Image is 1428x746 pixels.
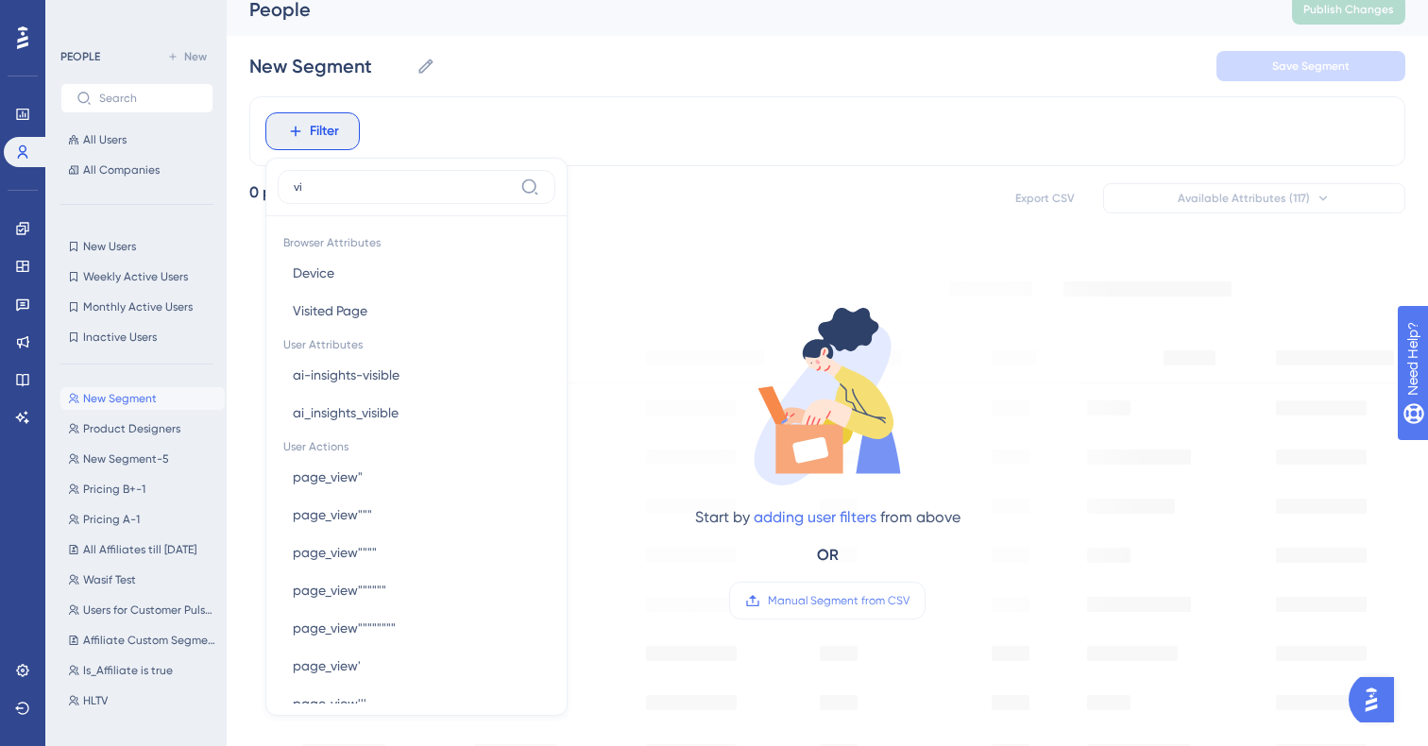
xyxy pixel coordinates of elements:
button: New Segment-5 [60,448,225,470]
span: ai_insights_visible [293,401,399,424]
span: page_view"""" [293,541,377,564]
button: Weekly Active Users [60,265,213,288]
span: Weekly Active Users [83,269,188,284]
span: Publish Changes [1303,2,1394,17]
button: Pricing A-1 [60,508,225,531]
span: Filter [310,120,339,143]
span: All Affiliates till [DATE] [83,542,196,557]
button: Wasif Test [60,568,225,591]
span: Product Designers [83,421,180,436]
span: Pricing A-1 [83,512,140,527]
div: 0 people [249,181,312,204]
button: Is_Affiliate is true [60,659,225,682]
span: Manual Segment from CSV [768,593,909,608]
button: Visited Page [278,292,555,330]
span: Save Segment [1272,59,1350,74]
button: Filter [265,112,360,150]
a: adding user filters [754,508,876,526]
button: Available Attributes (117) [1103,183,1405,213]
span: HLTV [83,693,108,708]
button: page_view''' [278,685,555,722]
span: Browser Attributes [278,228,555,254]
iframe: UserGuiding AI Assistant Launcher [1349,671,1405,728]
button: New Users [60,235,213,258]
div: PEOPLE [60,49,100,64]
button: HLTV [60,689,225,712]
button: Save Segment [1216,51,1405,81]
input: Type the value [294,179,513,195]
button: Inactive Users [60,326,213,348]
button: page_view"""" [278,534,555,571]
div: Start by from above [695,506,960,529]
button: All Users [60,128,213,151]
button: page_view" [278,458,555,496]
button: page_view"""""" [278,571,555,609]
button: Device [278,254,555,292]
button: All Affiliates till [DATE] [60,538,225,561]
span: Monthly Active Users [83,299,193,314]
span: page_view''' [293,692,366,715]
span: Export CSV [1015,191,1075,206]
span: Inactive Users [83,330,157,345]
span: page_view" [293,466,363,488]
input: Search [99,92,197,105]
span: ai-insights-visible [293,364,399,386]
span: Visited Page [293,299,367,322]
span: New [184,49,207,64]
span: User Attributes [278,330,555,356]
button: Export CSV [997,183,1092,213]
button: Product Designers [60,417,225,440]
span: page_view' [293,654,361,677]
span: Need Help? [44,5,118,27]
span: page_view""" [293,503,372,526]
span: New Users [83,239,136,254]
button: New Segment [60,387,225,410]
button: New [161,45,213,68]
button: Affiliate Custom Segment to exclude [60,629,225,652]
span: Users for Customer Pulse Survey 2025 [83,602,217,618]
span: Device [293,262,334,284]
span: Pricing B+-1 [83,482,145,497]
span: All Users [83,132,127,147]
span: Affiliate Custom Segment to exclude [83,633,217,648]
span: New Segment [83,391,157,406]
button: ai_insights_visible [278,394,555,432]
span: page_view"""""" [293,579,386,602]
button: Monthly Active Users [60,296,213,318]
button: Pricing B+-1 [60,478,225,500]
input: Segment Name [249,53,409,79]
button: page_view"""""""" [278,609,555,647]
button: ai-insights-visible [278,356,555,394]
button: Users for Customer Pulse Survey 2025 [60,599,225,621]
span: New Segment-5 [83,451,169,466]
span: Wasif Test [83,572,136,587]
button: page_view' [278,647,555,685]
span: All Companies [83,162,160,178]
button: All Companies [60,159,213,181]
span: Available Attributes (117) [1178,191,1310,206]
div: OR [817,544,839,567]
span: User Actions [278,432,555,458]
button: page_view""" [278,496,555,534]
span: page_view"""""""" [293,617,396,639]
span: Is_Affiliate is true [83,663,173,678]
